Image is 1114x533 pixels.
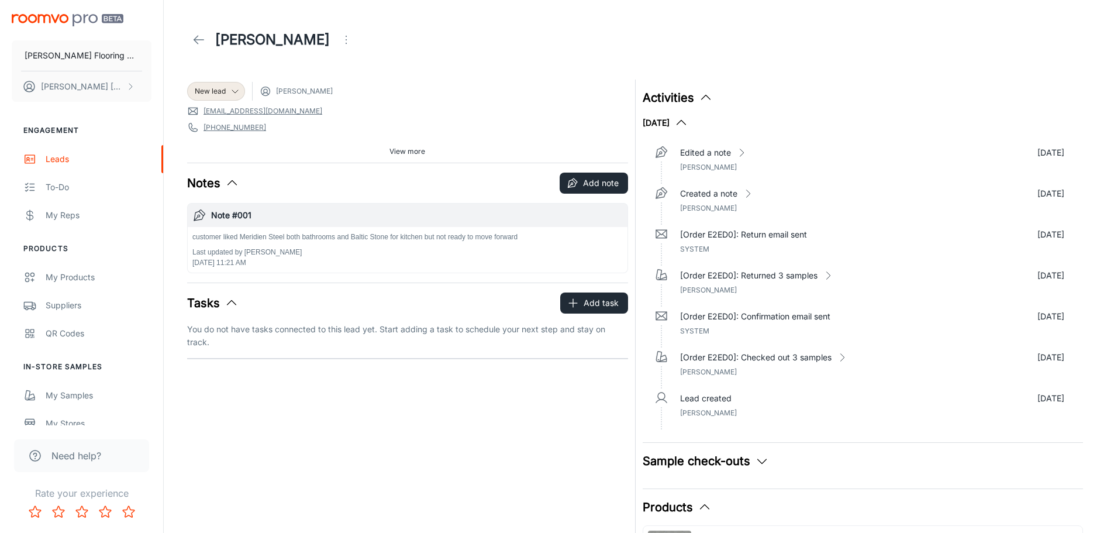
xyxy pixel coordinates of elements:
p: [DATE] [1037,310,1064,323]
p: [DATE] [1037,269,1064,282]
div: QR Codes [46,327,151,340]
button: [PERSON_NAME] [PERSON_NAME] [12,71,151,102]
button: Note #001customer liked Meridien Steel both bathrooms and Baltic Stone for kitchen but not ready ... [188,204,627,273]
button: Open menu [334,28,358,51]
p: [Order E2ED0]: Confirmation email sent [680,310,830,323]
h1: [PERSON_NAME] [215,29,330,50]
h6: Note #001 [211,209,623,222]
p: customer liked Meridien Steel both bathrooms and Baltic Stone for kitchen but not ready to move f... [192,232,518,242]
p: You do not have tasks connected to this lead yet. Start adding a task to schedule your next step ... [187,323,628,349]
button: Rate 1 star [23,500,47,524]
p: Rate your experience [9,486,154,500]
p: [DATE] [1037,392,1064,405]
button: Tasks [187,294,239,312]
div: My Samples [46,389,151,402]
div: New lead [187,82,245,101]
span: New lead [195,86,226,97]
img: Roomvo PRO Beta [12,14,123,26]
span: [PERSON_NAME] [680,163,737,171]
div: To-do [46,181,151,194]
p: [DATE] [1037,351,1064,364]
span: [PERSON_NAME] [276,86,333,97]
a: [EMAIL_ADDRESS][DOMAIN_NAME] [204,106,322,116]
button: Add task [560,293,628,314]
p: [Order E2ED0]: Return email sent [680,228,807,241]
p: Last updated by [PERSON_NAME] [192,247,518,257]
p: [DATE] [1037,228,1064,241]
button: Rate 5 star [117,500,140,524]
p: [DATE] [1037,146,1064,159]
span: System [680,326,709,335]
button: Activities [643,89,713,106]
button: Rate 3 star [70,500,94,524]
button: View more [385,143,430,160]
button: Products [643,498,712,516]
div: Leads [46,153,151,166]
p: Edited a note [680,146,731,159]
button: Sample check-outs [643,452,769,470]
button: [DATE] [643,116,688,130]
a: [PHONE_NUMBER] [204,122,266,133]
p: Lead created [680,392,732,405]
p: [PERSON_NAME] Flooring Center [25,49,139,62]
button: Notes [187,174,239,192]
button: Rate 2 star [47,500,70,524]
p: [DATE] 11:21 AM [192,257,518,268]
button: Rate 4 star [94,500,117,524]
p: [Order E2ED0]: Returned 3 samples [680,269,818,282]
span: [PERSON_NAME] [680,408,737,417]
span: [PERSON_NAME] [680,286,737,294]
div: Suppliers [46,299,151,312]
p: Created a note [680,187,737,200]
span: Need help? [51,449,101,463]
div: My Reps [46,209,151,222]
div: My Products [46,271,151,284]
p: [DATE] [1037,187,1064,200]
button: Add note [560,173,628,194]
span: [PERSON_NAME] [680,367,737,376]
p: [PERSON_NAME] [PERSON_NAME] [41,80,123,93]
p: [Order E2ED0]: Checked out 3 samples [680,351,832,364]
div: My Stores [46,417,151,430]
span: [PERSON_NAME] [680,204,737,212]
button: [PERSON_NAME] Flooring Center [12,40,151,71]
span: View more [389,146,425,157]
span: System [680,245,709,253]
